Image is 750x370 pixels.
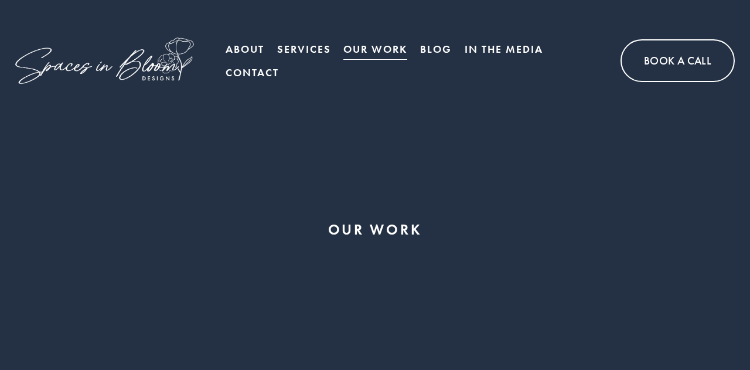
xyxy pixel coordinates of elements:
a: Our Work [343,38,407,61]
a: Blog [420,38,452,61]
a: Contact [226,61,279,84]
a: folder dropdown [277,38,331,61]
h1: OUR WORK [30,220,720,240]
a: In the Media [465,38,543,61]
img: Spaces in Bloom Designs [15,38,194,84]
a: About [226,38,264,61]
a: Book A Call [621,39,735,82]
span: Services [277,39,331,60]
